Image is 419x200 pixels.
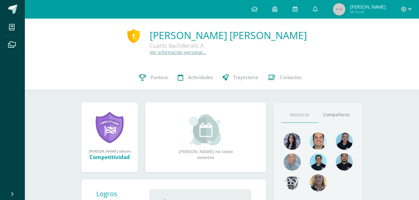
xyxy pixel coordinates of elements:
img: 4fefb2d4df6ade25d47ae1f03d061a50.png [336,133,353,150]
span: Actividades [188,74,213,81]
span: Trayectoria [233,74,258,81]
img: event_small.png [189,114,223,145]
img: d220431ed6a2715784848fdc026b3719.png [310,153,327,171]
div: Logros [96,189,145,198]
img: 2207c9b573316a41e74c87832a091651.png [336,153,353,171]
img: 55ac31a88a72e045f87d4a648e08ca4b.png [284,153,301,171]
a: Contactos [263,65,306,90]
span: Contactos [280,74,302,81]
div: [PERSON_NAME] no tiene eventos [175,114,237,160]
div: Cuarto Bachillerato A [150,42,307,49]
div: 1 [127,29,140,43]
img: 31702bfb268df95f55e840c80866a926.png [284,133,301,150]
span: Mi Perfil [350,9,386,15]
img: d483e71d4e13296e0ce68ead86aec0b8.png [284,174,301,191]
div: Competitividad [88,153,132,161]
a: Ver información personal... [150,49,206,55]
span: [PERSON_NAME] [350,4,386,10]
a: Maestros [281,107,318,123]
span: Punteos [151,74,168,81]
a: Actividades [173,65,218,90]
a: Punteos [134,65,173,90]
a: Compañeros [318,107,355,123]
img: aa9857ee84d8eb936f6c1e33e7ea3df6.png [310,174,327,191]
img: 45x45 [333,3,345,16]
div: [PERSON_NAME] obtuvo [88,149,132,153]
a: Trayectoria [218,65,263,90]
img: 677c00e80b79b0324b531866cf3fa47b.png [310,133,327,150]
a: [PERSON_NAME] [PERSON_NAME] [150,29,307,42]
